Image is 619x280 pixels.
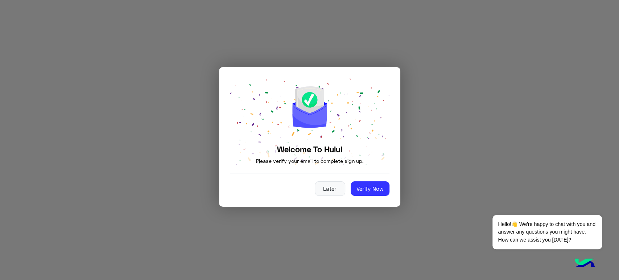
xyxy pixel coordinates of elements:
[492,215,602,249] span: Hello!👋 We're happy to chat with you and answer any questions you might have. How can we assist y...
[315,181,345,196] button: Later
[292,86,327,128] img: Success icon
[572,251,597,276] img: hulul-logo.png
[351,181,389,196] button: Verify Now
[238,157,381,165] p: Please verify your email to complete sign up.
[238,144,381,154] h4: Welcome To Hulul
